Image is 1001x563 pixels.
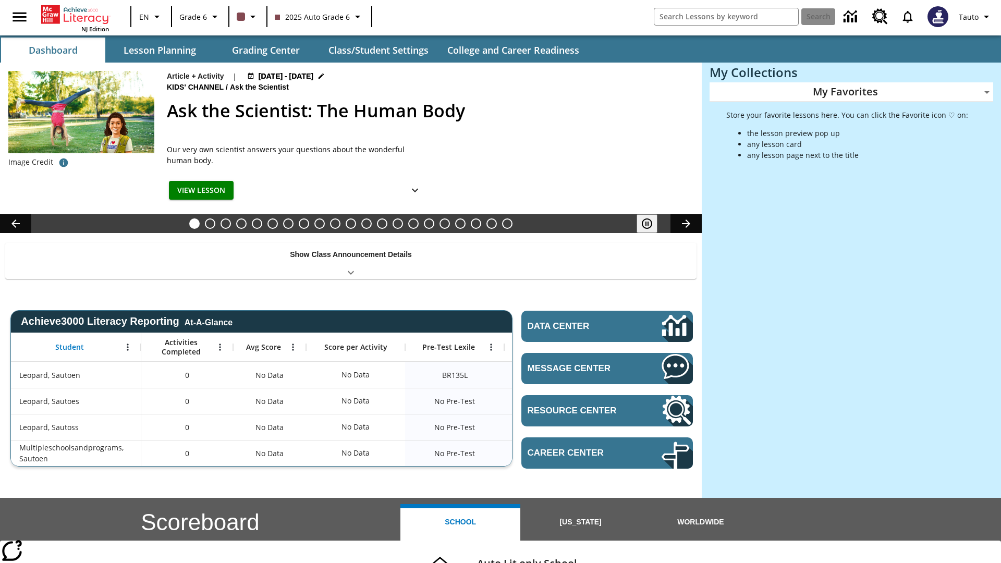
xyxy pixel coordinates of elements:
[236,218,247,229] button: Slide 4 Taking Movies to the X-Dimension
[336,417,375,437] div: No Data, Leopard, Sautoss
[246,342,281,352] span: Avg Score
[107,38,212,63] button: Lesson Planning
[267,218,278,229] button: Slide 6 Do You Want Fries With That?
[299,218,309,229] button: Slide 8 Cars of the Future?
[141,440,233,466] div: 0, Multipleschoolsandprograms, Sautoen
[189,218,200,229] button: Slide 1 Ask the Scientist: The Human Body
[1,38,105,63] button: Dashboard
[179,11,207,22] span: Grade 6
[167,97,689,124] h2: Ask the Scientist: The Human Body
[520,504,640,541] button: [US_STATE]
[139,11,149,22] span: EN
[141,388,233,414] div: 0, Leopard, Sautoes
[259,71,313,82] span: [DATE] - [DATE]
[336,390,375,411] div: No Data, Leopard, Sautoes
[167,144,428,166] div: Our very own scientist answers your questions about the wonderful human body.
[285,339,301,355] button: Open Menu
[747,139,968,150] li: any lesson card
[283,218,294,229] button: Slide 7 Dirty Jobs Kids Had To Do
[528,406,630,416] span: Resource Center
[408,218,419,229] button: Slide 15 Pre-release lesson
[336,443,375,463] div: No Data, Multipleschoolsandprograms, Sautoen
[486,218,497,229] button: Slide 20 Point of View
[185,316,233,327] div: At-A-Glance
[346,218,356,229] button: Slide 11 Attack of the Terrifying Tomatoes
[19,442,136,464] span: Multipleschoolsandprograms, Sautoen
[221,218,231,229] button: Slide 3 More S Sounds Like Z
[185,422,189,433] span: 0
[670,214,702,233] button: Lesson carousel, Next
[169,181,234,200] button: View Lesson
[521,437,693,469] a: Career Center
[528,448,630,458] span: Career Center
[955,7,997,26] button: Profile/Settings
[455,218,466,229] button: Slide 18 Hooray for Constitution Day!
[135,7,168,26] button: Language: EN, Select a language
[167,82,226,93] span: Kids' Channel
[141,414,233,440] div: 0, Leopard, Sautoss
[747,150,968,161] li: any lesson page next to the title
[442,370,468,381] span: Beginning reader 135 Lexile, Leopard, Sautoen
[502,218,512,229] button: Slide 21 The Constitution's Balancing Act
[330,218,340,229] button: Slide 10 Solar Power to the People
[504,414,603,440] div: No Data, Leopard, Sautoss
[8,157,53,167] p: Image Credit
[250,443,289,464] span: No Data
[5,243,697,279] div: Show Class Announcement Details
[521,311,693,342] a: Data Center
[440,218,450,229] button: Slide 17 Cooking Up Native Traditions
[747,128,968,139] li: the lesson preview pop up
[320,38,437,63] button: Class/Student Settings
[252,218,262,229] button: Slide 5 All Aboard the Hyperloop?
[483,339,499,355] button: Open Menu
[837,3,866,31] a: Data Center
[226,83,228,91] span: /
[55,342,84,352] span: Student
[434,422,475,433] span: No Pre-Test, Leopard, Sautoss
[4,2,35,32] button: Open side menu
[41,4,109,25] a: Home
[81,25,109,33] span: NJ Edition
[528,363,630,374] span: Message Center
[185,396,189,407] span: 0
[405,181,425,200] button: Show Details
[185,370,189,381] span: 0
[185,448,189,459] span: 0
[726,109,968,120] p: Store your favorite lessons here. You can click the Favorite icon ♡ on:
[250,417,289,438] span: No Data
[959,11,979,22] span: Tauto
[377,218,387,229] button: Slide 13 The Invasion of the Free CD
[434,448,475,459] span: No Pre-Test, Multipleschoolsandprograms, Sautoen
[504,362,603,388] div: Beginning reader 135 Lexile, ER, Based on the Lexile Reading measure, student is an Emerging Read...
[927,6,948,27] img: Avatar
[53,153,74,172] button: Photo credit: Kseniia Vorobeva/Shutterstock
[214,38,318,63] button: Grading Center
[41,3,109,33] div: Home
[19,396,79,407] span: Leopard, Sautoes
[324,342,387,352] span: Score per Activity
[250,364,289,386] span: No Data
[439,38,588,63] button: College and Career Readiness
[233,388,306,414] div: No Data, Leopard, Sautoes
[521,395,693,426] a: Resource Center, Will open in new tab
[422,342,475,352] span: Pre-Test Lexile
[275,11,350,22] span: 2025 Auto Grade 6
[521,353,693,384] a: Message Center
[167,71,224,82] p: Article + Activity
[504,388,603,414] div: No Data, Leopard, Sautoes
[921,3,955,30] button: Select a new avatar
[393,218,403,229] button: Slide 14 Mixed Practice: Citing Evidence
[336,364,375,385] div: No Data, Leopard, Sautoen
[710,65,993,80] h3: My Collections
[250,390,289,412] span: No Data
[504,440,603,466] div: No Data, Multipleschoolsandprograms, Sautoen
[400,504,520,541] button: School
[245,71,327,82] button: Aug 24 - Aug 24 Choose Dates
[141,362,233,388] div: 0, Leopard, Sautoen
[434,396,475,407] span: No Pre-Test, Leopard, Sautoes
[212,339,228,355] button: Open Menu
[290,249,412,260] p: Show Class Announcement Details
[19,370,80,381] span: Leopard, Sautoen
[233,7,263,26] button: Class color is dark brown. Change class color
